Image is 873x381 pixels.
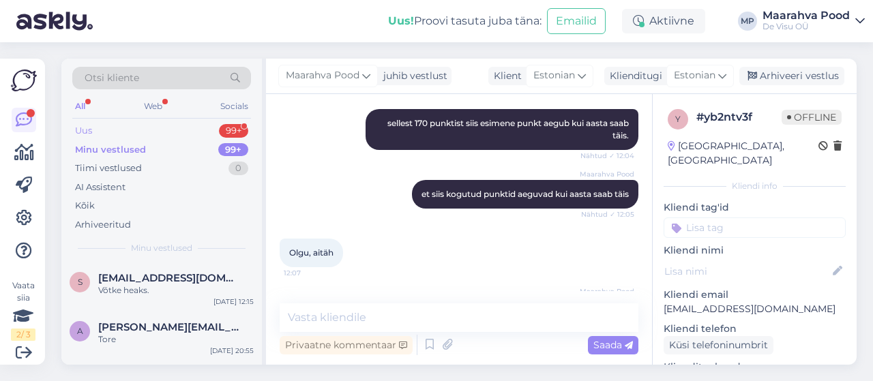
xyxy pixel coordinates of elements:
div: Tiimi vestlused [75,162,142,175]
b: Uus! [388,14,414,27]
span: Otsi kliente [85,71,139,85]
span: Saada [593,339,633,351]
div: 2 / 3 [11,329,35,341]
p: Kliendi tag'id [664,200,846,215]
div: Maarahva Pood [763,10,850,21]
p: Kliendi email [664,288,846,302]
p: Kliendi telefon [664,322,846,336]
a: Maarahva PoodDe Visu OÜ [763,10,865,32]
div: [DATE] 20:55 [210,346,254,356]
div: All [72,97,88,115]
div: 99+ [219,124,248,138]
p: Kliendi nimi [664,243,846,258]
div: 99+ [218,143,248,157]
span: y [675,114,681,124]
span: Estonian [533,68,575,83]
div: Aktiivne [622,9,705,33]
span: ann.eskomagi@gmail.com [98,321,240,333]
div: Arhiveeritud [75,218,131,232]
div: juhib vestlust [378,69,447,83]
div: 0 [228,162,248,175]
span: Minu vestlused [131,242,192,254]
span: Maarahva Pood [580,286,634,296]
span: a [77,326,83,336]
div: Küsi telefoninumbrit [664,336,773,354]
div: Klient [488,69,522,83]
button: Emailid [547,8,606,34]
span: Estonian [674,68,715,83]
div: # yb2ntv3f [696,109,782,125]
p: Klienditeekond [664,360,846,374]
div: AI Assistent [75,181,125,194]
span: Nähtud ✓ 12:04 [580,151,634,161]
div: Kliendi info [664,180,846,192]
div: MP [738,12,757,31]
span: Olgu, aitäh [289,247,334,258]
span: Nähtud ✓ 12:05 [581,209,634,219]
div: Vaata siia [11,279,35,341]
span: sirruvirru@hotmail.com [98,272,240,284]
div: De Visu OÜ [763,21,850,32]
img: Askly Logo [11,70,37,91]
div: Proovi tasuta juba täna: [388,13,542,29]
input: Lisa tag [664,217,846,238]
span: 12:07 [284,268,335,278]
div: Socials [218,97,251,115]
input: Lisa nimi [664,264,830,279]
div: Klienditugi [604,69,662,83]
div: [DATE] 12:15 [213,296,254,307]
div: [GEOGRAPHIC_DATA], [GEOGRAPHIC_DATA] [668,139,818,168]
p: [EMAIL_ADDRESS][DOMAIN_NAME] [664,302,846,316]
div: Tore [98,333,254,346]
span: Offline [782,110,842,125]
div: Minu vestlused [75,143,146,157]
div: Privaatne kommentaar [280,336,413,354]
div: Arhiveeri vestlus [739,67,844,85]
span: et siis kogutud punktid aeguvad kui aasta saab täis [421,189,629,199]
div: Web [141,97,165,115]
span: Maarahva Pood [286,68,359,83]
span: Maarahva Pood [580,169,634,179]
span: s [78,277,83,287]
div: Kõik [75,199,95,213]
span: sellest 170 punktist siis esimene punkt aegub kui aasta saab täis. [387,118,631,140]
div: Võtke heaks. [98,284,254,296]
div: Uus [75,124,92,138]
